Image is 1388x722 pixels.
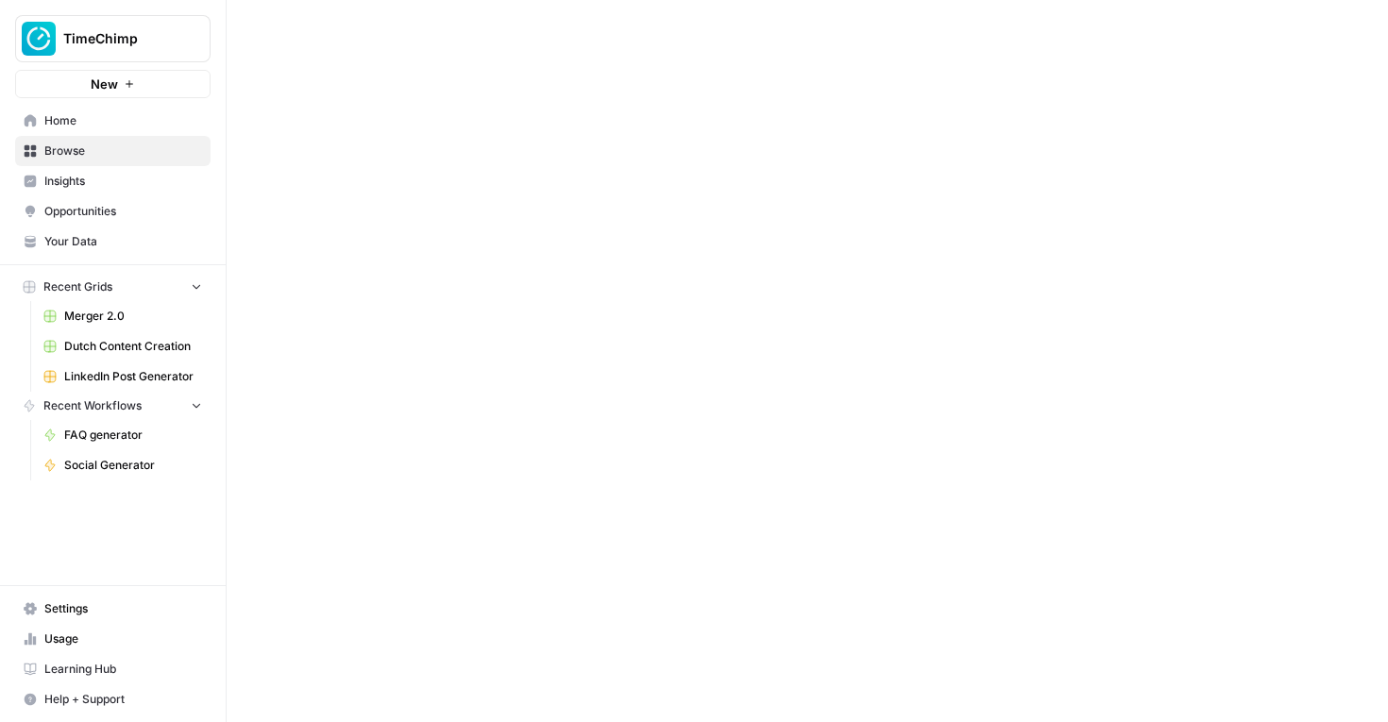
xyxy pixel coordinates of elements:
[35,420,211,450] a: FAQ generator
[15,15,211,62] button: Workspace: TimeChimp
[15,196,211,227] a: Opportunities
[91,75,118,93] span: New
[15,227,211,257] a: Your Data
[44,203,202,220] span: Opportunities
[64,338,202,355] span: Dutch Content Creation
[44,233,202,250] span: Your Data
[15,684,211,714] button: Help + Support
[44,630,202,647] span: Usage
[15,273,211,301] button: Recent Grids
[15,594,211,624] a: Settings
[15,106,211,136] a: Home
[15,654,211,684] a: Learning Hub
[35,301,211,331] a: Merger 2.0
[35,331,211,361] a: Dutch Content Creation
[44,143,202,160] span: Browse
[22,22,56,56] img: TimeChimp Logo
[44,600,202,617] span: Settings
[64,427,202,444] span: FAQ generator
[44,691,202,708] span: Help + Support
[15,166,211,196] a: Insights
[64,457,202,474] span: Social Generator
[35,450,211,480] a: Social Generator
[44,661,202,678] span: Learning Hub
[35,361,211,392] a: LinkedIn Post Generator
[15,70,211,98] button: New
[64,308,202,325] span: Merger 2.0
[44,173,202,190] span: Insights
[64,368,202,385] span: LinkedIn Post Generator
[44,112,202,129] span: Home
[15,136,211,166] a: Browse
[63,29,178,48] span: TimeChimp
[43,397,142,414] span: Recent Workflows
[43,278,112,295] span: Recent Grids
[15,392,211,420] button: Recent Workflows
[15,624,211,654] a: Usage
